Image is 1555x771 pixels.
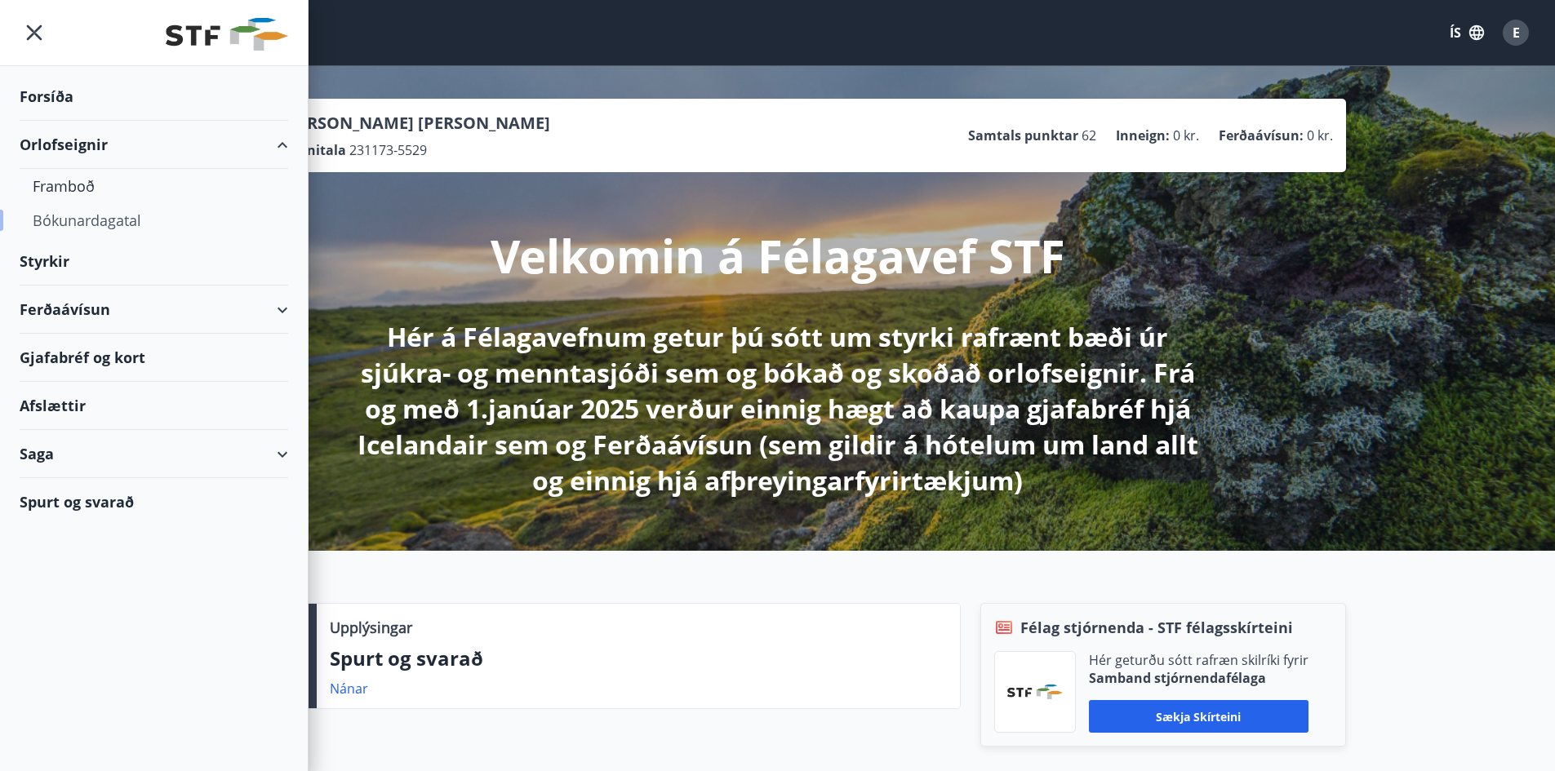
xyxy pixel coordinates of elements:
div: Ferðaávísun [20,286,288,334]
span: Félag stjórnenda - STF félagsskírteini [1020,617,1293,638]
p: Hér á Félagavefnum getur þú sótt um styrki rafrænt bæði úr sjúkra- og menntasjóði sem og bókað og... [347,319,1209,498]
p: Ferðaávísun : [1219,126,1304,144]
p: [PERSON_NAME] [PERSON_NAME] [282,112,550,135]
button: menu [20,18,49,47]
span: 62 [1082,126,1096,144]
div: Spurt og svarað [20,478,288,525]
p: Velkomin á Félagavef STF [491,224,1065,286]
div: Saga [20,430,288,478]
p: Samband stjórnendafélaga [1089,669,1308,687]
button: E [1496,13,1535,52]
div: Gjafabréf og kort [20,334,288,382]
div: Forsíða [20,73,288,121]
span: 0 kr. [1173,126,1199,144]
button: Sækja skírteini [1089,700,1308,733]
p: Samtals punktar [968,126,1078,144]
p: Upplýsingar [330,617,412,638]
p: Hér geturðu sótt rafræn skilríki fyrir [1089,651,1308,669]
a: Nánar [330,680,368,698]
img: union_logo [166,18,288,51]
p: Kennitala [282,141,346,159]
button: ÍS [1441,18,1493,47]
div: Afslættir [20,382,288,430]
img: vjCaq2fThgY3EUYqSgpjEiBg6WP39ov69hlhuPVN.png [1007,685,1063,699]
span: E [1513,24,1520,42]
span: 0 kr. [1307,126,1333,144]
p: Inneign : [1116,126,1170,144]
div: Bókunardagatal [33,203,275,237]
span: 231173-5529 [349,141,427,159]
div: Framboð [33,169,275,203]
p: Spurt og svarað [330,645,947,672]
div: Orlofseignir [20,121,288,169]
div: Styrkir [20,237,288,286]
